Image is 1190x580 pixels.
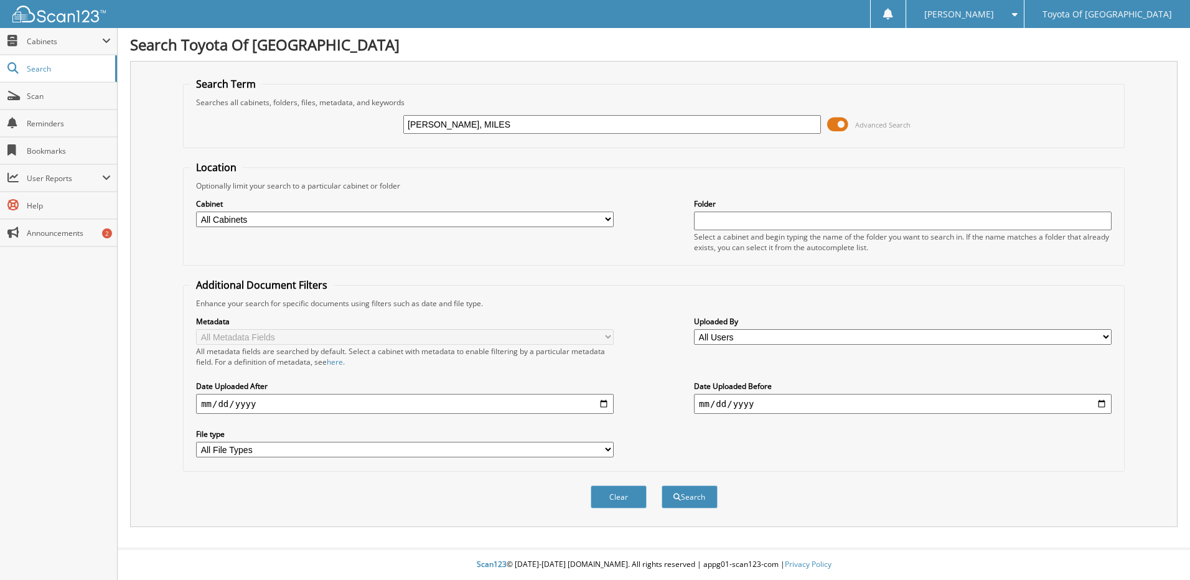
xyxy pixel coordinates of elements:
a: Privacy Policy [785,559,832,569]
div: Optionally limit your search to a particular cabinet or folder [190,180,1118,191]
button: Clear [591,485,647,508]
span: Cabinets [27,36,102,47]
span: Scan [27,91,111,101]
label: Metadata [196,316,614,327]
span: Advanced Search [855,120,911,129]
span: [PERSON_NAME] [924,11,994,18]
input: end [694,394,1112,414]
legend: Additional Document Filters [190,278,334,292]
span: Announcements [27,228,111,238]
div: Select a cabinet and begin typing the name of the folder you want to search in. If the name match... [694,232,1112,253]
input: start [196,394,614,414]
div: Enhance your search for specific documents using filters such as date and file type. [190,298,1118,309]
h1: Search Toyota Of [GEOGRAPHIC_DATA] [130,34,1178,55]
iframe: Chat Widget [1128,520,1190,580]
a: here [327,357,343,367]
label: Cabinet [196,199,614,209]
span: Toyota Of [GEOGRAPHIC_DATA] [1042,11,1172,18]
legend: Search Term [190,77,262,91]
span: Search [27,63,109,74]
div: 2 [102,228,112,238]
legend: Location [190,161,243,174]
span: User Reports [27,173,102,184]
span: Help [27,200,111,211]
img: scan123-logo-white.svg [12,6,106,22]
label: Folder [694,199,1112,209]
label: Date Uploaded Before [694,381,1112,391]
div: Searches all cabinets, folders, files, metadata, and keywords [190,97,1118,108]
span: Bookmarks [27,146,111,156]
div: All metadata fields are searched by default. Select a cabinet with metadata to enable filtering b... [196,346,614,367]
label: Date Uploaded After [196,381,614,391]
span: Scan123 [477,559,507,569]
div: © [DATE]-[DATE] [DOMAIN_NAME]. All rights reserved | appg01-scan123-com | [118,550,1190,580]
button: Search [662,485,718,508]
label: File type [196,429,614,439]
span: Reminders [27,118,111,129]
label: Uploaded By [694,316,1112,327]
